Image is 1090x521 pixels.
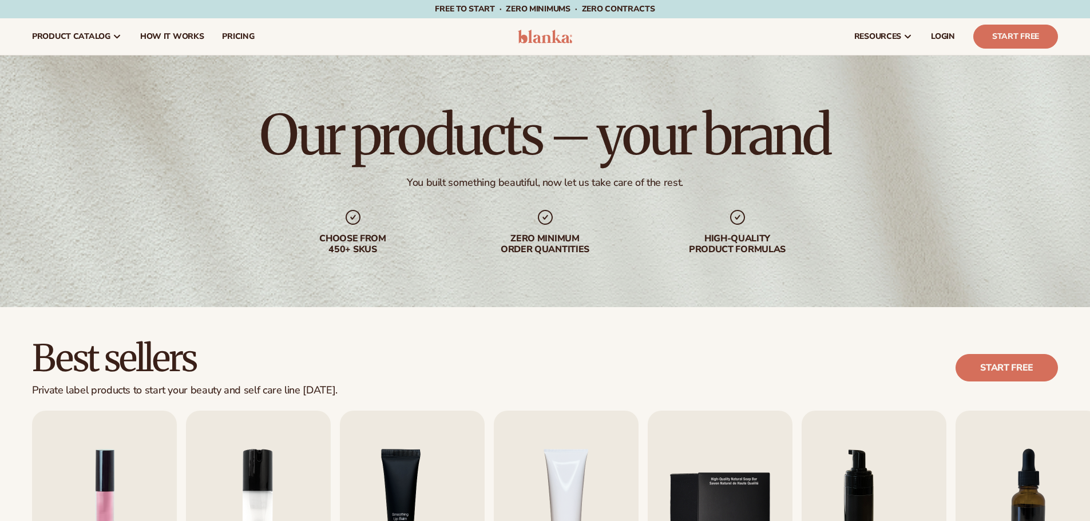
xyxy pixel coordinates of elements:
[922,18,964,55] a: LOGIN
[664,233,811,255] div: High-quality product formulas
[280,233,426,255] div: Choose from 450+ Skus
[222,32,254,41] span: pricing
[845,18,922,55] a: resources
[23,18,131,55] a: product catalog
[131,18,213,55] a: How It Works
[32,339,338,377] h2: Best sellers
[472,233,619,255] div: Zero minimum order quantities
[973,25,1058,49] a: Start Free
[518,30,572,43] img: logo
[140,32,204,41] span: How It Works
[854,32,901,41] span: resources
[260,108,830,162] h1: Our products – your brand
[32,32,110,41] span: product catalog
[32,384,338,397] div: Private label products to start your beauty and self care line [DATE].
[407,176,683,189] div: You built something beautiful, now let us take care of the rest.
[435,3,655,14] span: Free to start · ZERO minimums · ZERO contracts
[213,18,263,55] a: pricing
[931,32,955,41] span: LOGIN
[956,354,1058,381] a: Start free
